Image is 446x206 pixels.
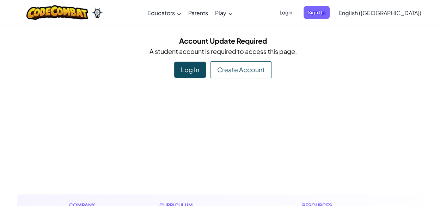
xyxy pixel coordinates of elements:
div: Create Account [210,61,272,78]
a: English ([GEOGRAPHIC_DATA]) [335,3,425,22]
span: Play [215,9,226,17]
span: English ([GEOGRAPHIC_DATA]) [338,9,421,17]
span: Educators [147,9,175,17]
h5: Account Update Required [22,35,424,46]
img: CodeCombat logo [26,5,88,20]
a: Play [212,3,236,22]
div: Log In [174,62,206,78]
img: Ozaria [92,7,103,18]
button: Login [275,6,297,19]
button: Sign Up [304,6,330,19]
a: Educators [144,3,185,22]
a: Parents [185,3,212,22]
p: A student account is required to access this page. [22,46,424,56]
